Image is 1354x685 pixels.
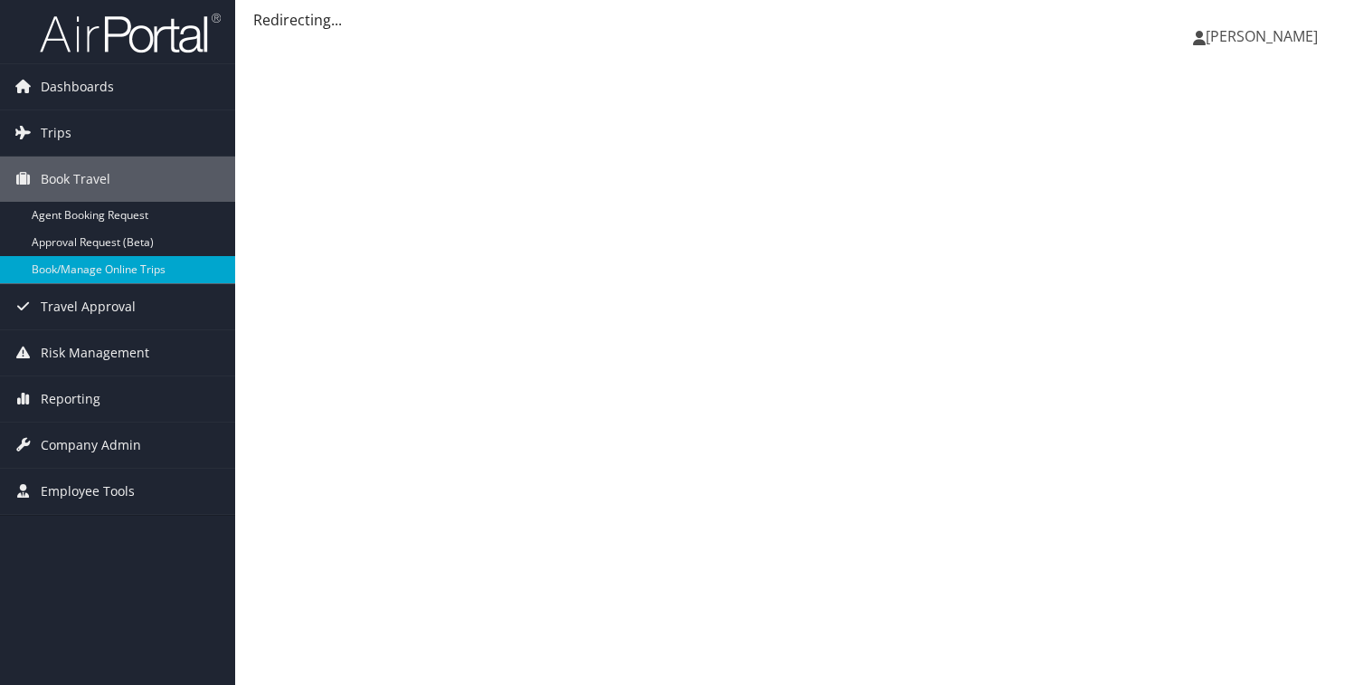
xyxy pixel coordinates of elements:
[41,376,100,422] span: Reporting
[41,469,135,514] span: Employee Tools
[41,157,110,202] span: Book Travel
[41,64,114,109] span: Dashboards
[40,12,221,54] img: airportal-logo.png
[41,423,141,468] span: Company Admin
[41,330,149,376] span: Risk Management
[253,9,1336,31] div: Redirecting...
[1193,9,1336,63] a: [PERSON_NAME]
[1206,26,1318,46] span: [PERSON_NAME]
[41,284,136,329] span: Travel Approval
[41,110,71,156] span: Trips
